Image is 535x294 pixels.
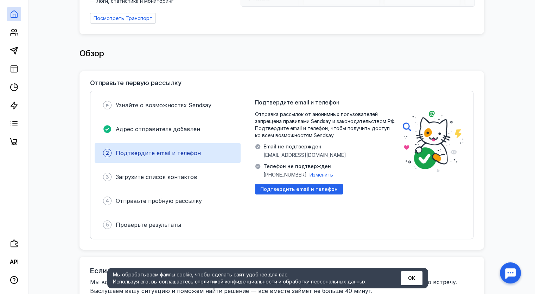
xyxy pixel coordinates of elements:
[116,197,202,204] span: Отправьте пробную рассылку
[116,149,201,156] span: Подтвердите email и телефон
[255,111,396,139] span: Отправка рассылок от анонимных пользователей запрещена правилами Sendsay и законодательством РФ. ...
[94,15,152,21] span: Посмотреть Транспорт
[106,197,109,204] span: 4
[90,267,179,275] h2: Если удобнее «голосом»
[255,184,343,194] button: Подтвердить email и телефон
[106,149,109,156] span: 2
[116,102,211,109] span: Узнайте о возможностях Sendsay
[198,279,366,285] a: политикой конфиденциальности и обработки персональных данных
[263,171,307,178] span: [PHONE_NUMBER]
[90,79,181,87] h3: Отправьте первую рассылку
[260,186,338,192] span: Подтвердить email и телефон
[79,48,104,58] span: Обзор
[401,271,422,285] button: ОК
[310,172,333,178] span: Изменить
[116,126,200,133] span: Адрес отправителя добавлен
[116,173,197,180] span: Загрузите список контактов
[310,171,333,178] button: Изменить
[90,13,156,24] a: Посмотреть Транспорт
[116,221,181,228] span: Проверьте результаты
[255,98,339,107] span: Подтвердите email и телефон
[113,271,384,285] div: Мы обрабатываем файлы cookie, чтобы сделать сайт удобнее для вас. Используя его, вы соглашаетесь c
[263,143,346,150] span: Email не подтвержден
[263,163,333,170] span: Телефон не подтвержден
[106,173,109,180] span: 3
[403,111,463,172] img: poster
[106,221,109,228] span: 5
[263,152,346,159] span: [EMAIL_ADDRESS][DOMAIN_NAME]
